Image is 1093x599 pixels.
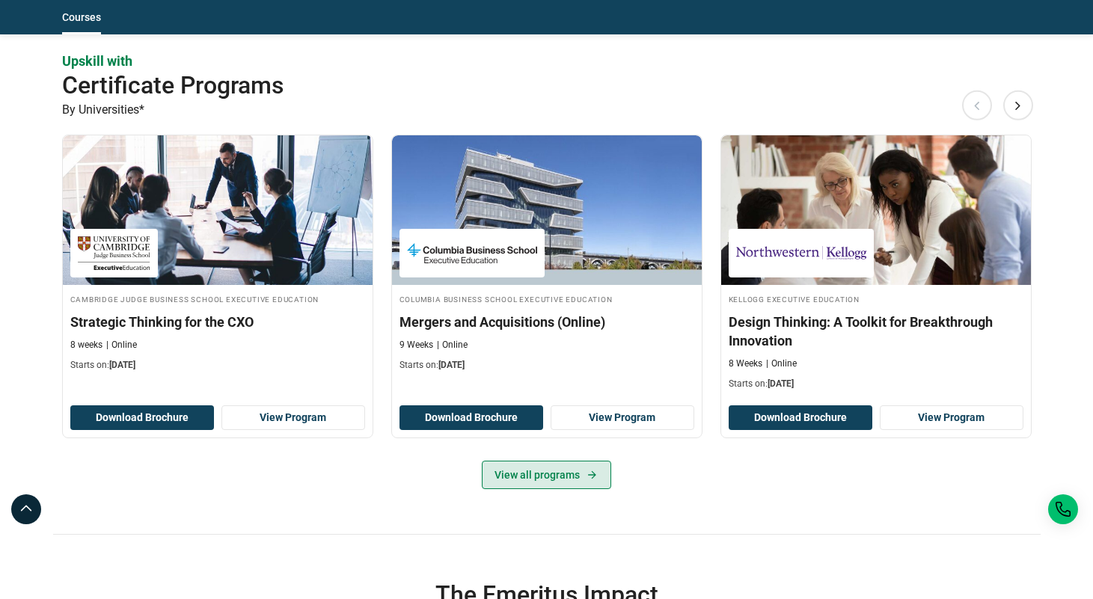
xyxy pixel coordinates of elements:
[78,236,150,270] img: Cambridge Judge Business School Executive Education
[736,236,866,270] img: Kellogg Executive Education
[221,405,365,431] a: View Program
[392,135,702,379] a: Strategy and Innovation Course by Columbia Business School Executive Education - October 30, 2025...
[482,461,611,489] a: View all programs
[63,135,373,285] img: Strategic Thinking for the CXO | Online Strategy and Innovation Course
[399,292,694,305] h4: Columbia Business School Executive Education
[1003,90,1033,120] button: Next
[768,378,794,389] span: [DATE]
[729,313,1023,350] h3: Design Thinking: A Toolkit for Breakthrough Innovation
[729,378,1023,390] p: Starts on:
[106,339,137,351] p: Online
[63,135,373,379] a: Strategy and Innovation Course by Cambridge Judge Business School Executive Education - October 3...
[70,292,365,305] h4: Cambridge Judge Business School Executive Education
[721,135,1031,285] img: Design Thinking: A Toolkit for Breakthrough Innovation | Online Strategy and Innovation Course
[62,70,934,100] h2: Certificate Programs
[399,359,694,372] p: Starts on:
[70,405,214,431] button: Download Brochure
[721,135,1031,398] a: Strategy and Innovation Course by Kellogg Executive Education - November 13, 2025 Kellogg Executi...
[62,52,1032,70] p: Upskill with
[399,313,694,331] h3: Mergers and Acquisitions (Online)
[438,360,465,370] span: [DATE]
[62,100,1032,120] p: By Universities*
[729,357,762,370] p: 8 Weeks
[399,405,543,431] button: Download Brochure
[407,236,537,270] img: Columbia Business School Executive Education
[70,359,365,372] p: Starts on:
[880,405,1023,431] a: View Program
[729,405,872,431] button: Download Brochure
[70,339,102,351] p: 8 weeks
[766,357,797,370] p: Online
[962,90,992,120] button: Previous
[70,313,365,331] h3: Strategic Thinking for the CXO
[109,360,135,370] span: [DATE]
[392,135,702,285] img: Mergers and Acquisitions (Online) | Online Strategy and Innovation Course
[729,292,1023,305] h4: Kellogg Executive Education
[399,339,433,351] p: 9 Weeks
[437,339,468,351] p: Online
[551,405,694,431] a: View Program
